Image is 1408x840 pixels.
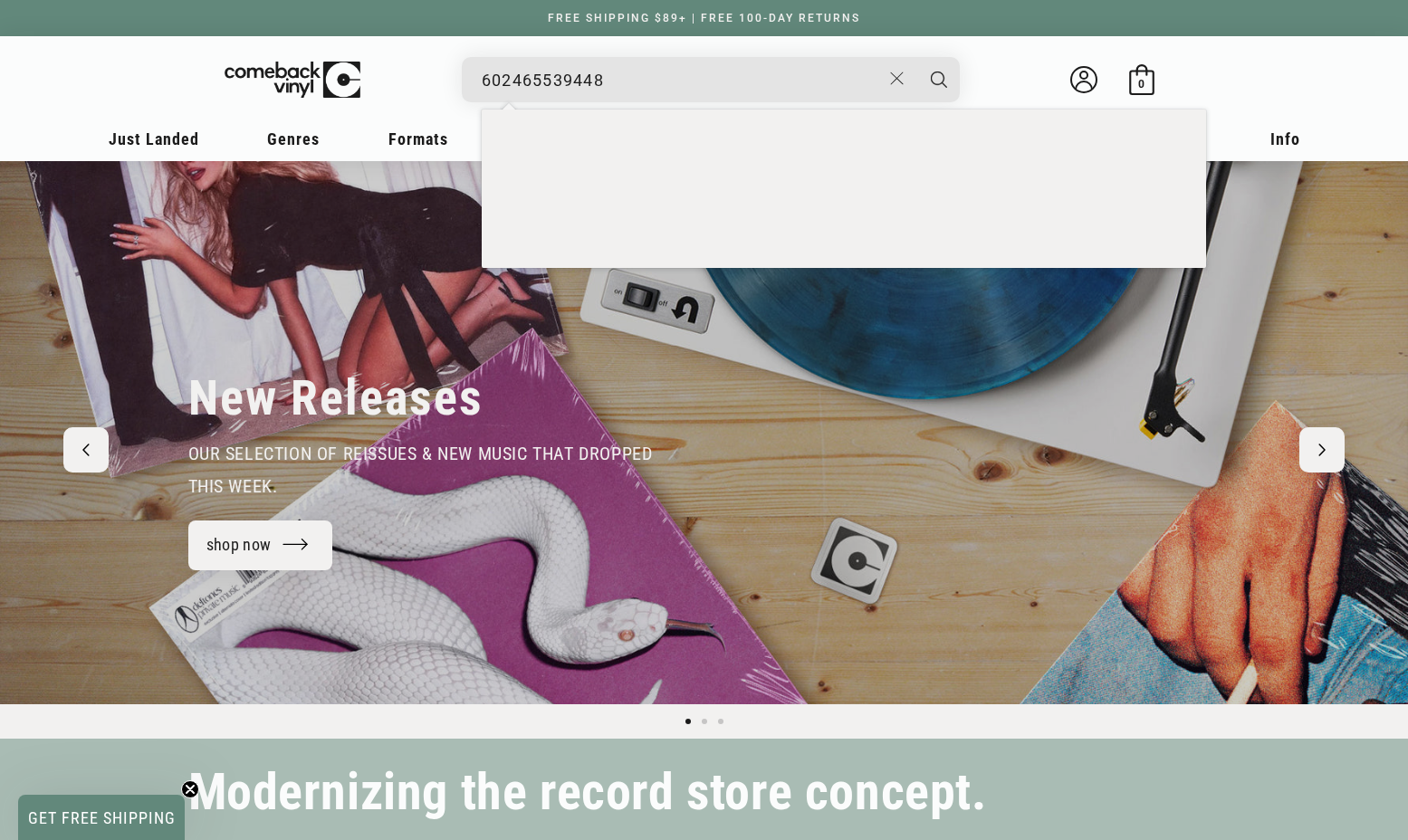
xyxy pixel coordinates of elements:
[109,129,199,148] span: Just Landed
[63,427,109,472] button: Previous slide
[267,129,320,148] span: Genres
[188,771,987,814] h2: Modernizing the record store concept.
[696,713,713,730] button: Load slide 2 of 3
[181,780,199,798] button: Close teaser
[462,57,960,102] div: Search
[916,57,962,102] button: Search
[680,713,696,730] button: Load slide 1 of 3
[530,12,878,24] a: FREE SHIPPING $89+ | FREE 100-DAY RETURNS
[188,443,653,497] span: our selection of reissues & new music that dropped this week.
[388,129,448,148] span: Formats
[880,59,914,99] button: Close
[188,368,484,428] h2: New Releases
[1299,427,1345,472] button: Next slide
[713,713,729,730] button: Load slide 3 of 3
[188,520,333,570] a: shop now
[482,62,881,99] input: When autocomplete results are available use up and down arrows to review and enter to select
[18,795,185,840] div: GET FREE SHIPPINGClose teaser
[28,808,176,827] span: GET FREE SHIPPING
[1138,77,1145,91] span: 0
[1270,129,1300,148] span: Info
